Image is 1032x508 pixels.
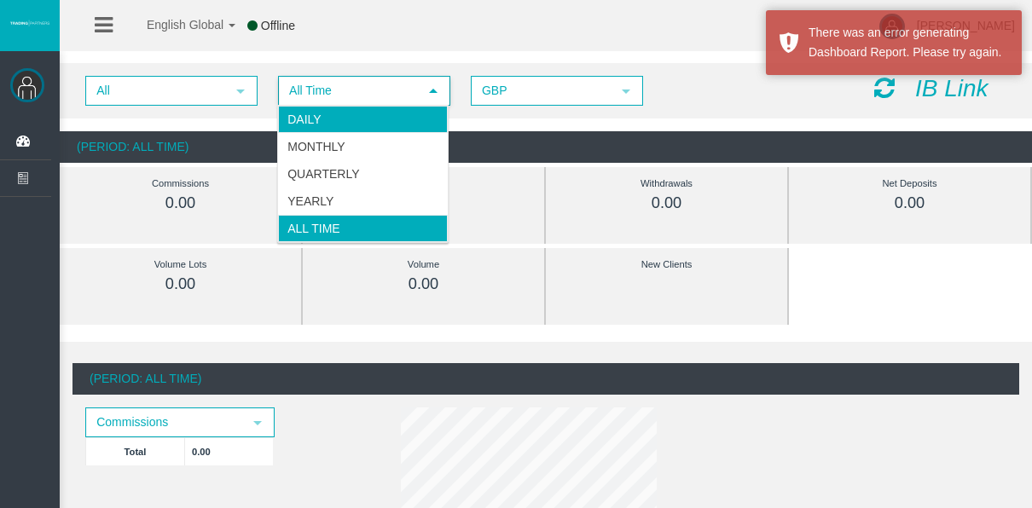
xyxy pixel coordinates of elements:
div: 0.00 [584,193,749,213]
div: There was an error generating Dashboard Report. Please try again. [809,23,1009,62]
div: Volume [341,255,506,274]
span: Commissions [87,409,242,436]
span: select [426,84,440,98]
li: Monthly [278,133,448,160]
li: Quarterly [278,160,448,188]
span: GBP [473,78,611,104]
span: Offline [261,19,295,32]
td: Total [86,437,185,465]
div: New Clients [584,255,749,274]
div: (Period: All Time) [72,363,1019,395]
span: select [234,84,247,98]
span: select [619,84,633,98]
div: Withdrawals [584,174,749,193]
li: All Time [278,215,448,242]
div: 0.00 [827,193,992,213]
td: 0.00 [185,437,274,465]
span: All Time [280,78,418,104]
div: 0.00 [98,193,263,213]
i: Reload Dashboard [874,76,895,100]
span: All [87,78,225,104]
i: IB Link [915,75,989,101]
li: Daily [278,106,448,133]
div: Commissions [98,174,263,193]
div: Volume Lots [98,255,263,274]
div: 0.00 [341,274,506,294]
div: (Period: All Time) [60,131,1032,163]
span: select [251,416,264,430]
div: 0.00 [98,274,263,294]
div: Net Deposits [827,174,992,193]
li: Yearly [278,188,448,215]
img: logo.svg [9,20,51,26]
span: English Global [125,18,223,32]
